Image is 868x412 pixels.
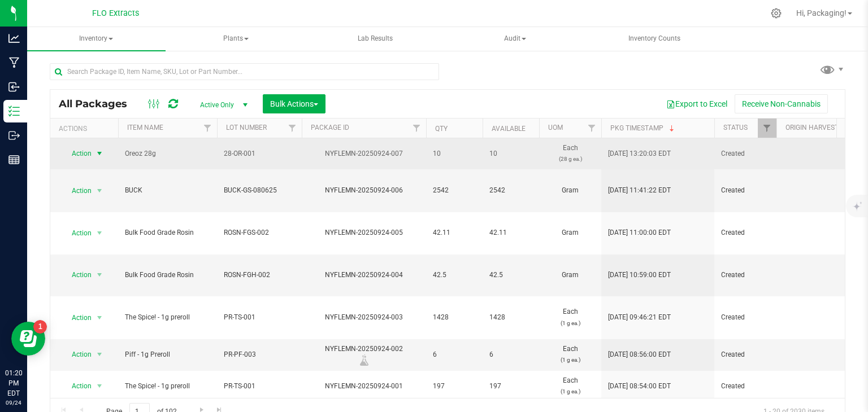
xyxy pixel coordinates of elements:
a: Inventory Counts [585,27,724,51]
span: select [93,146,107,161]
span: Action [62,146,92,161]
span: 10 [433,148,476,159]
span: All Packages [59,98,138,110]
span: 10 [489,148,532,159]
span: FLO Extracts [92,8,139,18]
span: select [93,225,107,241]
a: UOM [548,124,563,132]
div: Actions [59,125,114,133]
p: (1 g ea.) [546,318,594,328]
span: [DATE] 11:41:22 EDT [608,185,671,196]
a: Filter [407,119,426,138]
span: BUCK-GS-080625 [224,185,295,196]
span: Lab Results [342,34,408,43]
span: Hi, Packaging! [796,8,847,17]
span: Action [62,347,92,362]
p: 01:20 PM EDT [5,368,22,398]
span: ROSN-FGH-002 [224,270,295,280]
span: 2542 [433,185,476,196]
span: Bulk Food Grade Rosin [125,227,210,238]
div: NYFLEMN-20250924-007 [300,148,428,159]
span: Action [62,225,92,241]
span: Bulk Actions [270,99,318,108]
span: 6 [433,349,476,360]
a: Filter [583,119,601,138]
span: select [93,347,107,362]
div: NYFLEMN-20250924-004 [300,270,428,280]
a: Available [492,125,526,133]
div: Manage settings [769,8,783,19]
span: 1428 [489,312,532,323]
span: Piff - 1g Preroll [125,349,210,360]
a: Filter [198,119,217,138]
span: Inventory Counts [613,34,696,43]
inline-svg: Manufacturing [8,57,20,68]
span: 28-OR-001 [224,148,295,159]
span: 1428 [433,312,476,323]
span: BUCK [125,185,210,196]
iframe: Resource center unread badge [33,320,47,334]
span: Gram [546,185,594,196]
span: Each [546,306,594,328]
span: 197 [489,381,532,392]
span: Created [721,312,770,323]
a: Filter [758,119,776,138]
div: NYFLEMN-20250924-006 [300,185,428,196]
span: Created [721,349,770,360]
a: Plants [167,27,305,51]
span: Each [546,143,594,164]
span: Oreoz 28g [125,148,210,159]
inline-svg: Analytics [8,33,20,44]
p: 09/24 [5,398,22,407]
span: Created [721,227,770,238]
p: (1 g ea.) [546,386,594,397]
span: Gram [546,227,594,238]
span: Created [721,148,770,159]
a: Package ID [311,124,349,132]
a: Lot Number [226,124,267,132]
span: Action [62,183,92,199]
span: PR-TS-001 [224,312,295,323]
span: [DATE] 11:00:00 EDT [608,227,671,238]
a: Item Name [127,124,163,132]
span: select [93,378,107,394]
span: Bulk Food Grade Rosin [125,270,210,280]
iframe: Resource center [11,322,45,356]
a: Audit [446,27,584,51]
a: Qty [435,125,448,133]
span: Each [546,375,594,397]
a: Origin Harvests [785,124,843,132]
button: Export to Excel [659,94,735,113]
a: Lab Results [306,27,445,51]
button: Bulk Actions [263,94,325,113]
span: [DATE] 09:46:21 EDT [608,312,671,323]
span: select [93,310,107,326]
inline-svg: Inbound [8,81,20,93]
div: NYFLEMN-20250924-005 [300,227,428,238]
span: Each [546,344,594,365]
div: Lab Sample [300,354,428,366]
span: Action [62,378,92,394]
span: [DATE] 10:59:00 EDT [608,270,671,280]
span: Action [62,267,92,283]
inline-svg: Outbound [8,130,20,141]
inline-svg: Reports [8,154,20,165]
span: [DATE] 08:54:00 EDT [608,381,671,392]
span: 42.5 [489,270,532,280]
span: ROSN-FGS-002 [224,227,295,238]
p: (28 g ea.) [546,154,594,164]
input: Search Package ID, Item Name, SKU, Lot or Part Number... [50,63,439,80]
a: Filter [283,119,302,138]
span: Created [721,185,770,196]
div: NYFLEMN-20250924-001 [300,381,428,392]
a: Inventory [27,27,166,51]
p: (1 g ea.) [546,354,594,365]
span: PR-PF-003 [224,349,295,360]
span: 2542 [489,185,532,196]
span: Audit [446,28,584,50]
span: Gram [546,270,594,280]
span: Action [62,310,92,326]
span: 197 [433,381,476,392]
